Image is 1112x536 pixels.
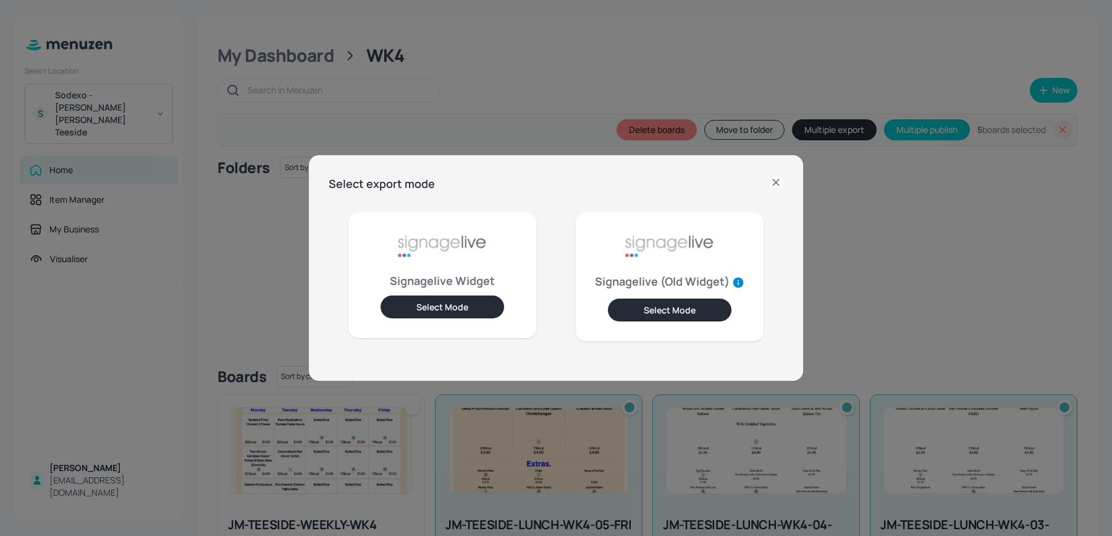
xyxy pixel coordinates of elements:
[390,276,495,285] p: Signagelive Widget
[623,222,716,271] img: signage-live-aafa7296.png
[329,175,435,193] h6: Select export mode
[381,296,504,318] button: Select Mode
[595,276,744,289] p: Signagelive (Old Widget)
[396,222,489,271] img: signage-live-aafa7296.png
[732,276,744,289] svg: Old widgets support older screen operating systems, but lose out on feature and functionality suc...
[608,299,731,321] button: Select Mode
